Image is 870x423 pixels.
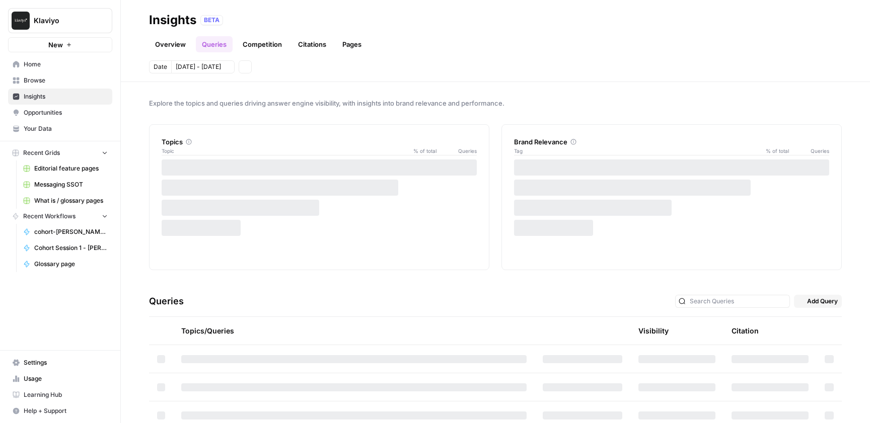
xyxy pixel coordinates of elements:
[237,36,288,52] a: Competition
[807,297,838,306] span: Add Query
[149,98,842,108] span: Explore the topics and queries driving answer engine visibility, with insights into brand relevan...
[24,358,108,367] span: Settings
[34,196,108,205] span: What is / glossary pages
[23,148,60,157] span: Recent Grids
[196,36,233,52] a: Queries
[19,256,112,272] a: Glossary page
[732,317,759,345] div: Citation
[48,40,63,50] span: New
[690,296,786,306] input: Search Queries
[8,56,112,72] a: Home
[8,8,112,33] button: Workspace: Klaviyo
[24,374,108,383] span: Usage
[794,295,842,308] button: Add Query
[514,137,829,147] div: Brand Relevance
[24,92,108,101] span: Insights
[24,60,108,69] span: Home
[292,36,332,52] a: Citations
[34,227,108,236] span: cohort-[PERSON_NAME]-meta-description
[176,62,221,71] span: [DATE] - [DATE]
[34,180,108,189] span: Messaging SSOT
[24,76,108,85] span: Browse
[406,147,437,155] span: % of total
[34,260,108,269] span: Glossary page
[336,36,368,52] a: Pages
[759,147,789,155] span: % of total
[149,294,184,308] h3: Queries
[19,240,112,256] a: Cohort Session 1 - [PERSON_NAME] blog metadescription
[8,72,112,89] a: Browse
[514,147,759,155] span: Tag
[8,371,112,387] a: Usage
[8,387,112,403] a: Learning Hub
[162,137,477,147] div: Topics
[19,224,112,240] a: cohort-[PERSON_NAME]-meta-description
[23,212,76,221] span: Recent Workflows
[19,160,112,177] a: Editorial feature pages
[19,177,112,193] a: Messaging SSOT
[162,147,406,155] span: Topic
[12,12,30,30] img: Klaviyo Logo
[638,326,669,336] div: Visibility
[24,406,108,415] span: Help + Support
[34,243,108,252] span: Cohort Session 1 - [PERSON_NAME] blog metadescription
[8,209,112,224] button: Recent Workflows
[181,317,527,345] div: Topics/Queries
[437,147,477,155] span: Queries
[8,89,112,105] a: Insights
[8,121,112,137] a: Your Data
[8,145,112,160] button: Recent Grids
[24,390,108,399] span: Learning Hub
[8,355,112,371] a: Settings
[24,108,108,117] span: Opportunities
[200,15,223,25] div: BETA
[34,16,95,26] span: Klaviyo
[154,62,167,71] span: Date
[8,403,112,419] button: Help + Support
[149,36,192,52] a: Overview
[19,193,112,209] a: What is / glossary pages
[171,60,235,73] button: [DATE] - [DATE]
[34,164,108,173] span: Editorial feature pages
[149,12,196,28] div: Insights
[8,37,112,52] button: New
[24,124,108,133] span: Your Data
[8,105,112,121] a: Opportunities
[789,147,829,155] span: Queries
